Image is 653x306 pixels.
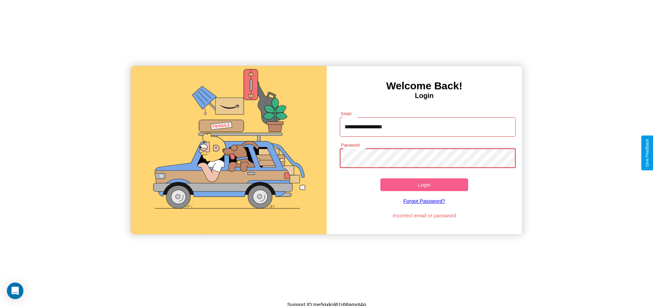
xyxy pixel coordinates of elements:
a: Forgot Password? [336,191,512,211]
label: Password [341,142,359,148]
p: Incorrect email or password [336,211,512,220]
div: Open Intercom Messenger [7,283,23,299]
label: Email [341,111,352,117]
button: Login [380,178,468,191]
div: Give Feedback [645,139,650,167]
h3: Welcome Back! [327,80,522,92]
img: gif [131,66,326,234]
h4: Login [327,92,522,100]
